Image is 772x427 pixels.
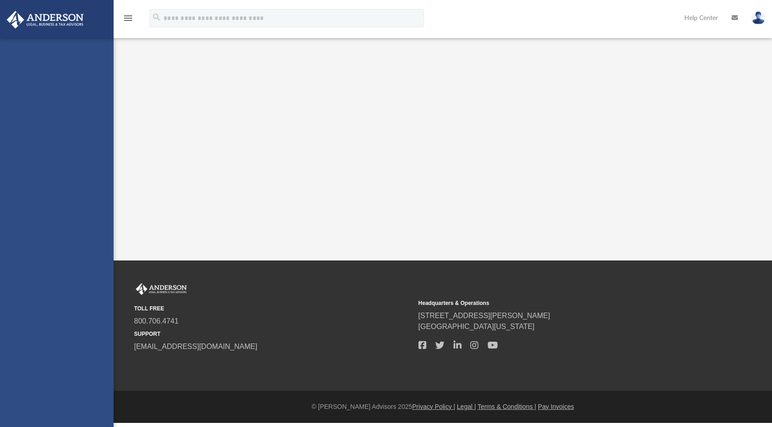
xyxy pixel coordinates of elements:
[412,403,455,410] a: Privacy Policy |
[538,403,574,410] a: Pay Invoices
[478,403,536,410] a: Terms & Conditions |
[123,17,134,24] a: menu
[134,283,189,295] img: Anderson Advisors Platinum Portal
[114,402,772,412] div: © [PERSON_NAME] Advisors 2025
[134,317,179,325] a: 800.706.4741
[134,330,412,338] small: SUPPORT
[4,11,86,29] img: Anderson Advisors Platinum Portal
[123,13,134,24] i: menu
[134,304,412,313] small: TOLL FREE
[134,343,257,350] a: [EMAIL_ADDRESS][DOMAIN_NAME]
[152,12,162,22] i: search
[418,299,697,307] small: Headquarters & Operations
[752,11,765,25] img: User Pic
[418,323,535,330] a: [GEOGRAPHIC_DATA][US_STATE]
[418,312,550,319] a: [STREET_ADDRESS][PERSON_NAME]
[457,403,476,410] a: Legal |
